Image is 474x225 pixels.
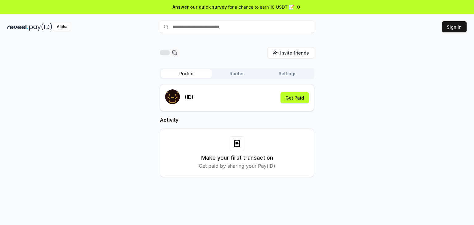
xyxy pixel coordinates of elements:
[280,50,309,56] span: Invite friends
[185,93,193,101] p: (ID)
[268,47,314,58] button: Invite friends
[29,23,52,31] img: pay_id
[262,69,313,78] button: Settings
[281,92,309,103] button: Get Paid
[228,4,294,10] span: for a chance to earn 10 USDT 📝
[160,116,314,124] h2: Activity
[199,162,275,170] p: Get paid by sharing your Pay(ID)
[173,4,227,10] span: Answer our quick survey
[53,23,71,31] div: Alpha
[161,69,212,78] button: Profile
[442,21,467,32] button: Sign In
[201,153,273,162] h3: Make your first transaction
[212,69,262,78] button: Routes
[7,23,28,31] img: reveel_dark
